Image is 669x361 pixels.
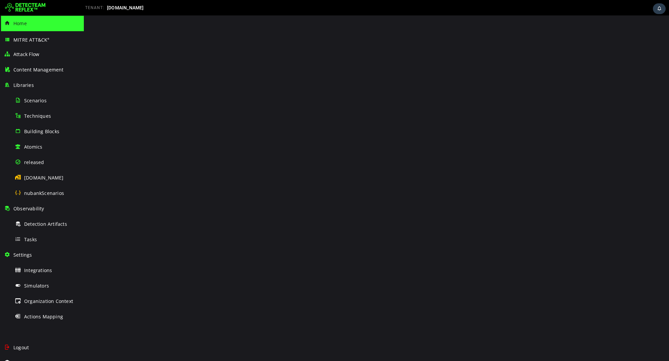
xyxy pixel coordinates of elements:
span: Scenarios [24,97,47,104]
span: Content Management [13,66,64,73]
span: Settings [13,252,32,258]
span: Actions Mapping [24,313,63,320]
span: Detection Artifacts [24,221,67,227]
span: Integrations [24,267,52,273]
span: Home [13,20,27,27]
span: MITRE ATT&CK [13,37,50,43]
div: Task Notifications [653,3,666,14]
span: Simulators [24,282,49,289]
span: Building Blocks [24,128,59,135]
span: nubankScenarios [24,190,64,196]
span: [DOMAIN_NAME] [24,174,64,181]
span: Techniques [24,113,51,119]
span: Observability [13,205,44,212]
span: released [24,159,44,165]
span: [DOMAIN_NAME] [107,5,144,10]
img: Detecteam logo [5,2,46,13]
span: Tasks [24,236,37,243]
span: Atomics [24,144,42,150]
span: TENANT: [85,5,104,10]
span: Attack Flow [13,51,39,57]
span: Organization Context [24,298,73,304]
span: Logout [13,344,29,351]
sup: ® [47,37,49,40]
span: Libraries [13,82,34,88]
